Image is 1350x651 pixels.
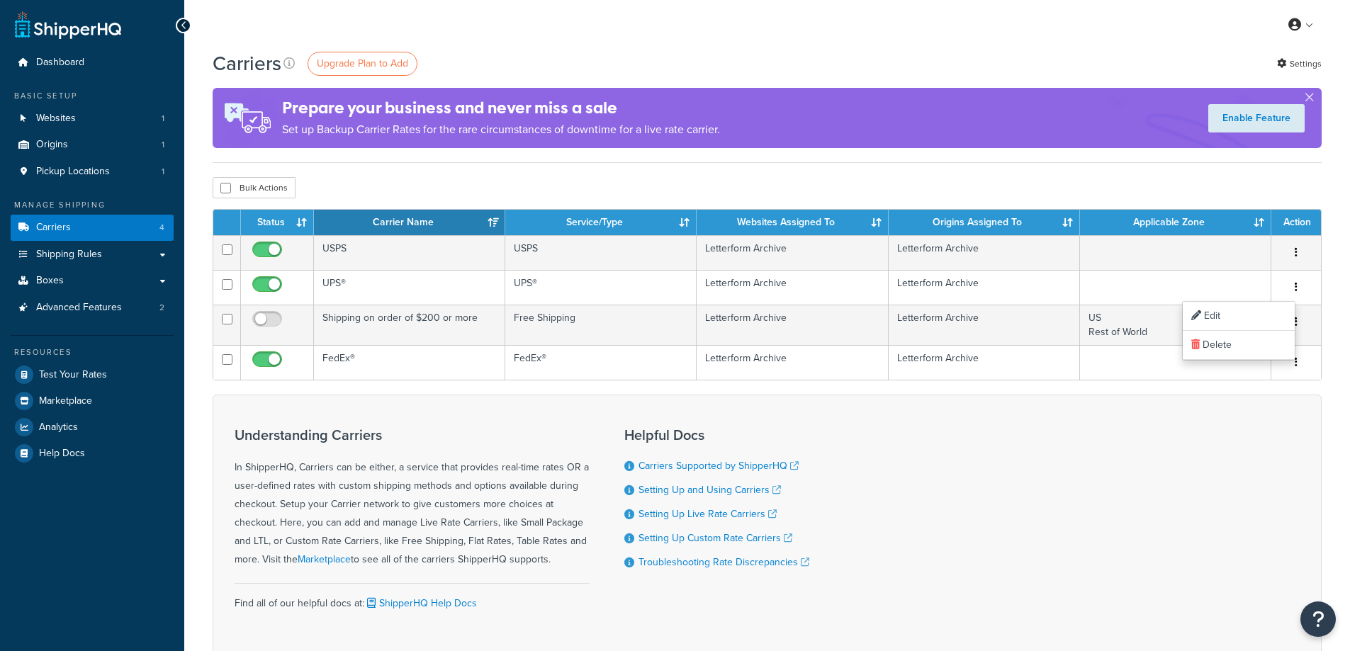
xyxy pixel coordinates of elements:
[235,583,589,613] div: Find all of our helpful docs at:
[1300,601,1336,637] button: Open Resource Center
[11,388,174,414] a: Marketplace
[11,90,174,102] div: Basic Setup
[11,414,174,440] a: Analytics
[282,96,720,120] h4: Prepare your business and never miss a sale
[11,346,174,358] div: Resources
[314,235,505,270] td: USPS
[159,302,164,314] span: 2
[1183,331,1295,360] a: Delete
[11,362,174,387] a: Test Your Rates
[697,210,888,235] th: Websites Assigned To: activate to sort column ascending
[162,166,164,178] span: 1
[162,139,164,151] span: 1
[235,427,589,443] h3: Understanding Carriers
[159,222,164,234] span: 4
[36,222,71,234] span: Carriers
[15,11,121,39] a: ShipperHQ Home
[36,302,122,314] span: Advanced Features
[889,345,1080,380] td: Letterform Archive
[505,210,697,235] th: Service/Type: activate to sort column ascending
[364,596,477,611] a: ShipperHQ Help Docs
[314,345,505,380] td: FedEx®
[505,270,697,305] td: UPS®
[505,235,697,270] td: USPS
[213,50,281,77] h1: Carriers
[1080,305,1271,345] td: US Rest of World
[11,159,174,185] li: Pickup Locations
[697,270,888,305] td: Letterform Archive
[11,268,174,294] a: Boxes
[639,458,799,473] a: Carriers Supported by ShipperHQ
[282,120,720,140] p: Set up Backup Carrier Rates for the rare circumstances of downtime for a live rate carrier.
[213,88,282,148] img: ad-rules-rateshop-fe6ec290ccb7230408bd80ed9643f0289d75e0ffd9eb532fc0e269fcd187b520.png
[36,139,68,151] span: Origins
[1208,104,1305,132] a: Enable Feature
[308,52,417,76] a: Upgrade Plan to Add
[11,106,174,132] a: Websites 1
[11,132,174,158] a: Origins 1
[11,50,174,76] a: Dashboard
[11,295,174,321] a: Advanced Features 2
[11,159,174,185] a: Pickup Locations 1
[317,56,408,71] span: Upgrade Plan to Add
[639,531,792,545] a: Setting Up Custom Rate Carriers
[11,106,174,132] li: Websites
[505,305,697,345] td: Free Shipping
[36,57,84,69] span: Dashboard
[36,166,110,178] span: Pickup Locations
[314,305,505,345] td: Shipping on order of $200 or more
[39,421,78,434] span: Analytics
[889,305,1080,345] td: Letterform Archive
[697,235,888,270] td: Letterform Archive
[697,305,888,345] td: Letterform Archive
[36,113,76,125] span: Websites
[314,270,505,305] td: UPS®
[889,270,1080,305] td: Letterform Archive
[11,215,174,241] a: Carriers 4
[1080,210,1271,235] th: Applicable Zone: activate to sort column ascending
[39,369,107,381] span: Test Your Rates
[162,113,164,125] span: 1
[1183,302,1295,331] a: Edit
[11,199,174,211] div: Manage Shipping
[298,552,351,567] a: Marketplace
[235,427,589,569] div: In ShipperHQ, Carriers can be either, a service that provides real-time rates OR a user-defined r...
[314,210,505,235] th: Carrier Name: activate to sort column ascending
[889,210,1080,235] th: Origins Assigned To: activate to sort column ascending
[11,215,174,241] li: Carriers
[639,506,777,521] a: Setting Up Live Rate Carriers
[39,448,85,460] span: Help Docs
[36,249,102,261] span: Shipping Rules
[697,345,888,380] td: Letterform Archive
[213,177,296,198] button: Bulk Actions
[639,555,809,570] a: Troubleshooting Rate Discrepancies
[639,482,781,497] a: Setting Up and Using Carriers
[11,295,174,321] li: Advanced Features
[1277,54,1322,74] a: Settings
[11,132,174,158] li: Origins
[241,210,314,235] th: Status: activate to sort column ascending
[1271,210,1321,235] th: Action
[624,427,809,443] h3: Helpful Docs
[11,242,174,268] a: Shipping Rules
[11,441,174,466] a: Help Docs
[889,235,1080,270] td: Letterform Archive
[36,275,64,287] span: Boxes
[39,395,92,407] span: Marketplace
[505,345,697,380] td: FedEx®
